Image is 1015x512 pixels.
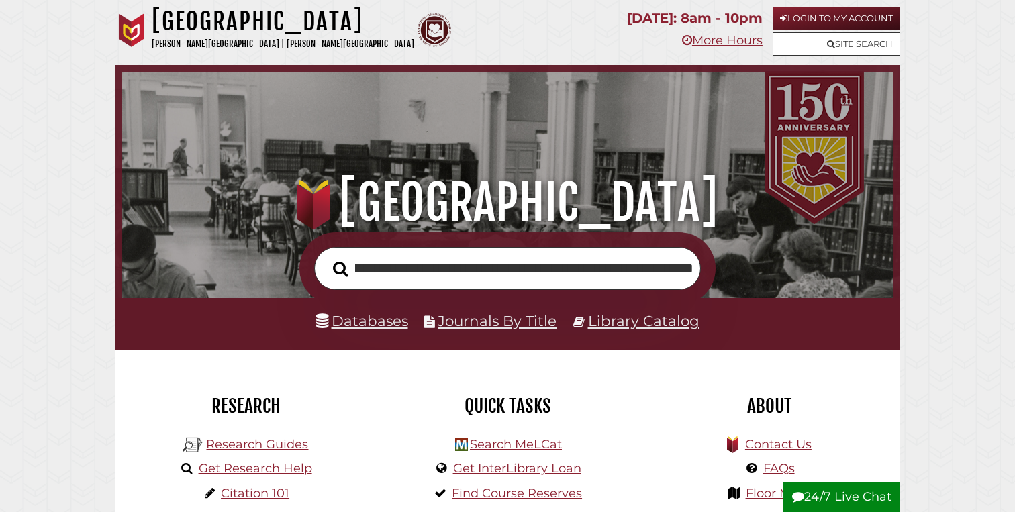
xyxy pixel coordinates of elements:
button: Search [326,258,354,281]
img: Hekman Library Logo [183,435,203,455]
a: More Hours [682,33,763,48]
a: Citation 101 [221,486,289,501]
h2: Research [125,395,367,417]
a: Contact Us [745,437,812,452]
img: Calvin Theological Seminary [418,13,451,47]
h1: [GEOGRAPHIC_DATA] [137,173,879,232]
a: Login to My Account [773,7,900,30]
a: Journals By Title [438,312,557,329]
a: Get Research Help [199,461,312,476]
a: Find Course Reserves [452,486,582,501]
a: Search MeLCat [470,437,562,452]
img: Hekman Library Logo [455,438,468,451]
a: Research Guides [206,437,308,452]
a: Databases [316,312,408,329]
a: FAQs [763,461,795,476]
a: Library Catalog [588,312,699,329]
a: Floor Maps [746,486,812,501]
h2: About [648,395,890,417]
a: Site Search [773,32,900,56]
i: Search [333,260,348,276]
a: Get InterLibrary Loan [453,461,581,476]
img: Calvin University [115,13,148,47]
p: [DATE]: 8am - 10pm [627,7,763,30]
h1: [GEOGRAPHIC_DATA] [152,7,414,36]
p: [PERSON_NAME][GEOGRAPHIC_DATA] | [PERSON_NAME][GEOGRAPHIC_DATA] [152,36,414,52]
h2: Quick Tasks [387,395,628,417]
